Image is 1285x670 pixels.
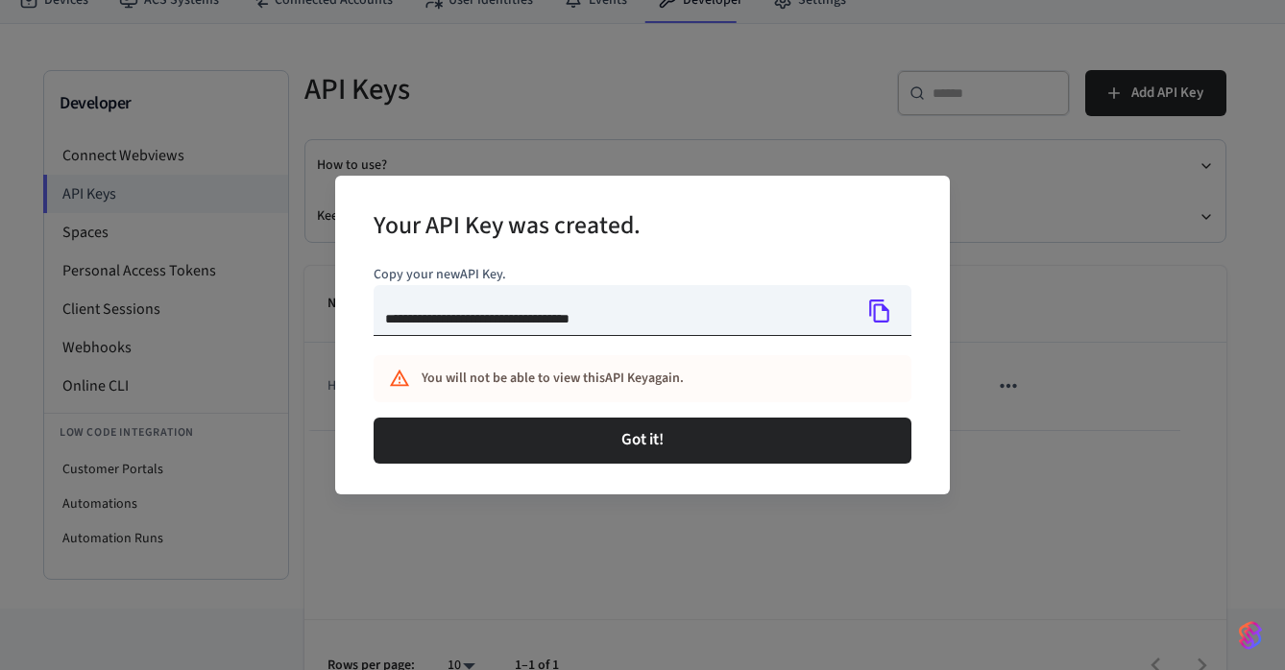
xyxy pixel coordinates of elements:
[422,361,827,396] div: You will not be able to view this API Key again.
[374,265,911,285] p: Copy your new API Key .
[1239,620,1262,651] img: SeamLogoGradient.69752ec5.svg
[374,418,911,464] button: Got it!
[860,291,900,331] button: Copy
[374,199,641,257] h2: Your API Key was created.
